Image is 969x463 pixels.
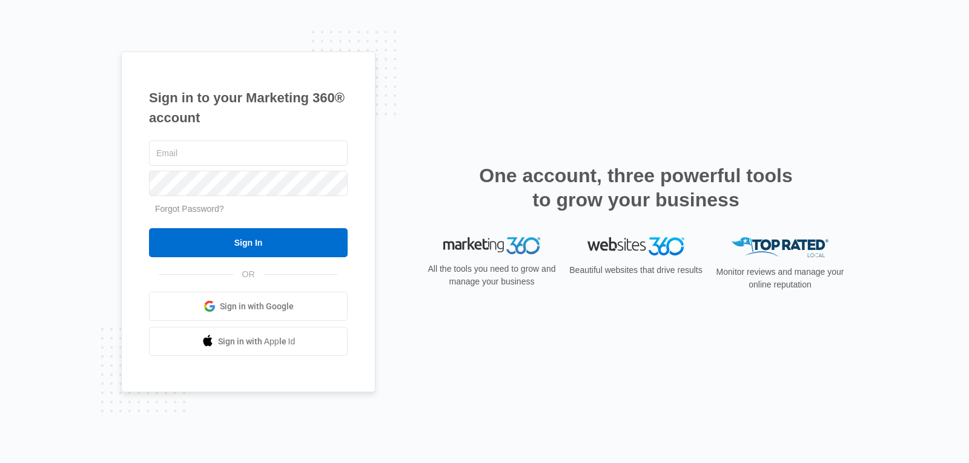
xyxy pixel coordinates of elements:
p: Beautiful websites that drive results [568,264,704,277]
img: Top Rated Local [732,237,828,257]
p: All the tools you need to grow and manage your business [424,263,560,288]
input: Email [149,140,348,166]
p: Monitor reviews and manage your online reputation [712,266,848,291]
a: Sign in with Apple Id [149,327,348,356]
span: Sign in with Google [220,300,294,313]
span: OR [234,268,263,281]
h1: Sign in to your Marketing 360® account [149,88,348,128]
input: Sign In [149,228,348,257]
img: Websites 360 [587,237,684,255]
span: Sign in with Apple Id [218,335,296,348]
a: Forgot Password? [155,204,224,214]
a: Sign in with Google [149,292,348,321]
h2: One account, three powerful tools to grow your business [475,163,796,212]
img: Marketing 360 [443,237,540,254]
